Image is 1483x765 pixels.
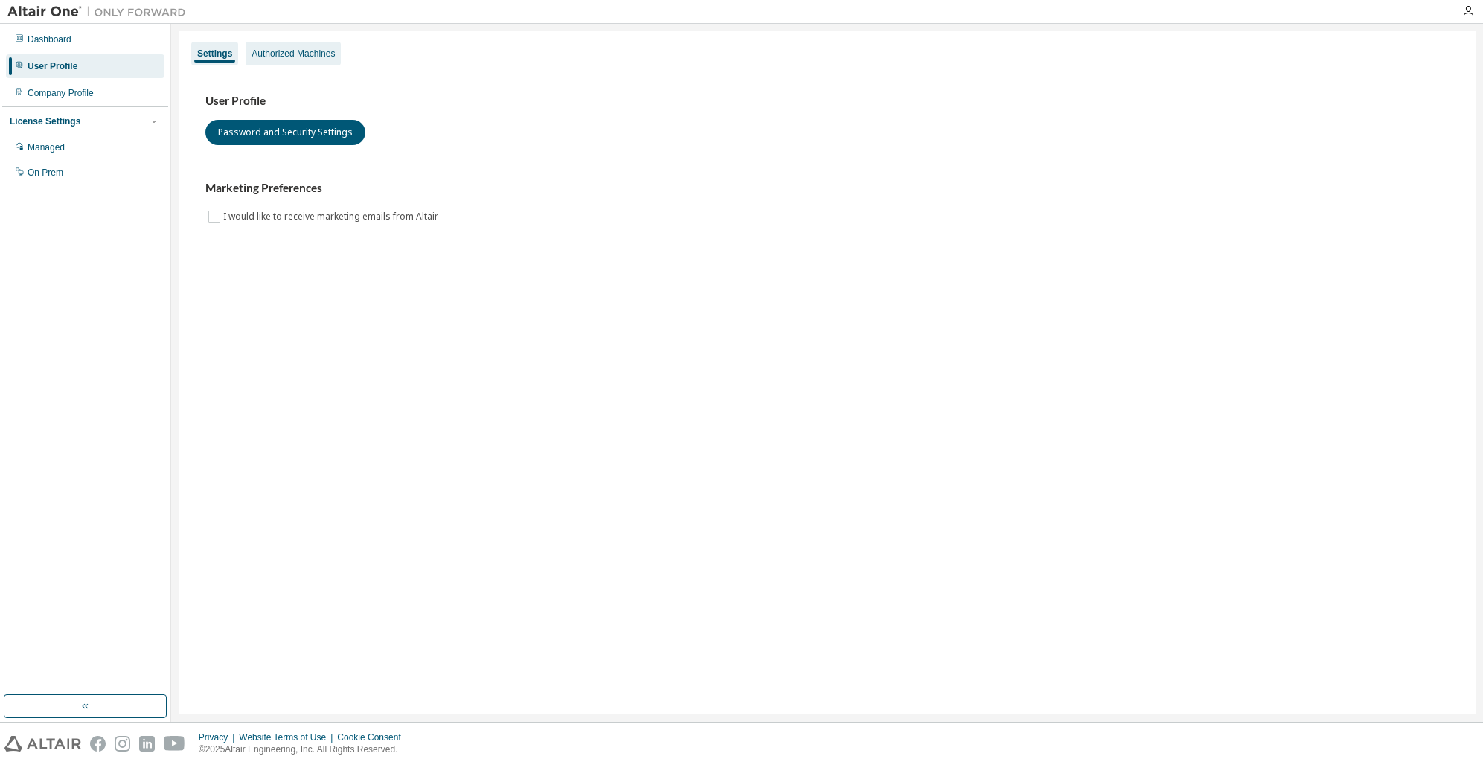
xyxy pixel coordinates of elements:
[28,141,65,153] div: Managed
[28,60,77,72] div: User Profile
[28,167,63,179] div: On Prem
[164,736,185,752] img: youtube.svg
[239,732,337,743] div: Website Terms of Use
[223,208,441,225] label: I would like to receive marketing emails from Altair
[205,120,365,145] button: Password and Security Settings
[337,732,409,743] div: Cookie Consent
[10,115,80,127] div: License Settings
[28,87,94,99] div: Company Profile
[28,33,71,45] div: Dashboard
[205,94,1449,109] h3: User Profile
[4,736,81,752] img: altair_logo.svg
[205,181,1449,196] h3: Marketing Preferences
[90,736,106,752] img: facebook.svg
[197,48,232,60] div: Settings
[252,48,335,60] div: Authorized Machines
[7,4,193,19] img: Altair One
[199,732,239,743] div: Privacy
[139,736,155,752] img: linkedin.svg
[115,736,130,752] img: instagram.svg
[199,743,410,756] p: © 2025 Altair Engineering, Inc. All Rights Reserved.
